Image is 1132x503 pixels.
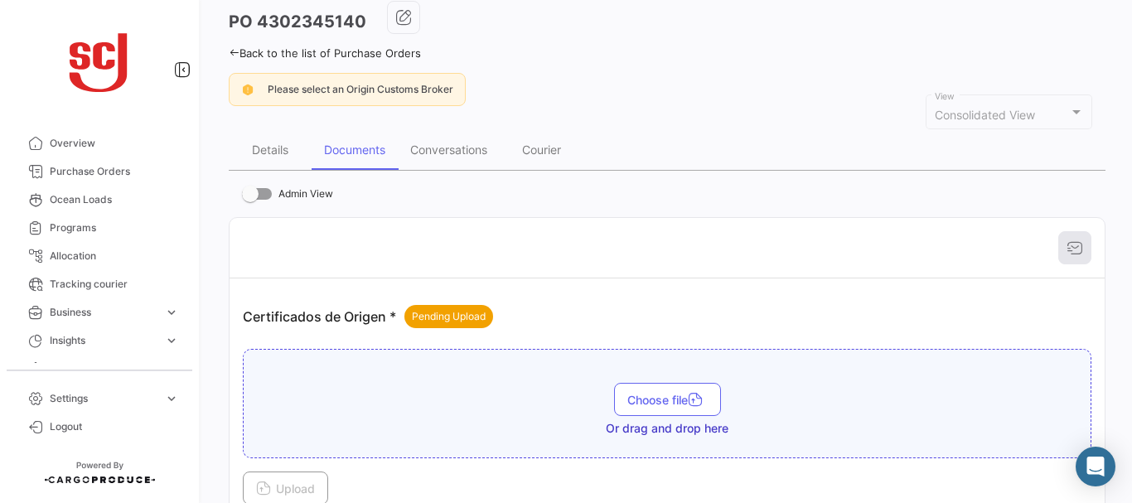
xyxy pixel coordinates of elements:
[50,419,179,434] span: Logout
[13,242,186,270] a: Allocation
[13,157,186,186] a: Purchase Orders
[278,184,333,204] span: Admin View
[627,393,708,407] span: Choose file
[229,10,366,33] h3: PO 4302345140
[164,333,179,348] span: expand_more
[13,129,186,157] a: Overview
[13,214,186,242] a: Programs
[50,220,179,235] span: Programs
[164,391,179,406] span: expand_more
[50,192,179,207] span: Ocean Loads
[164,305,179,320] span: expand_more
[50,249,179,264] span: Allocation
[606,420,728,437] span: Or drag and drop here
[324,143,385,157] div: Documents
[412,309,486,324] span: Pending Upload
[50,333,157,348] span: Insights
[50,305,157,320] span: Business
[50,164,179,179] span: Purchase Orders
[50,277,179,292] span: Tracking courier
[935,108,1035,122] mat-select-trigger: Consolidated View
[50,136,179,151] span: Overview
[50,361,179,376] span: Carbon Footprint
[58,20,141,103] img: scj_logo1.svg
[13,186,186,214] a: Ocean Loads
[522,143,561,157] div: Courier
[13,355,186,383] a: Carbon Footprint
[252,143,288,157] div: Details
[13,270,186,298] a: Tracking courier
[1076,447,1115,486] div: Abrir Intercom Messenger
[50,391,157,406] span: Settings
[268,83,453,95] span: Please select an Origin Customs Broker
[229,46,421,60] a: Back to the list of Purchase Orders
[243,305,493,328] p: Certificados de Origen *
[256,481,315,496] span: Upload
[410,143,487,157] div: Conversations
[614,383,721,416] button: Choose file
